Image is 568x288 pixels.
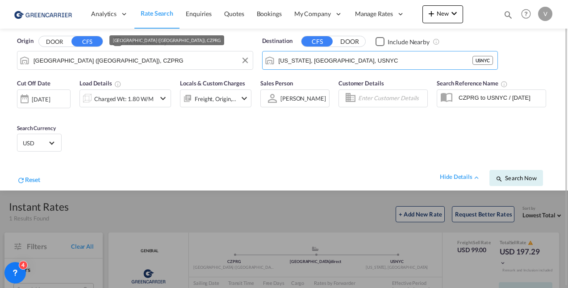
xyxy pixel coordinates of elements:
[224,10,244,17] span: Quotes
[279,54,472,67] input: Search by Port
[94,93,154,105] div: Charged Wt: 1.80 W/M
[262,37,292,46] span: Destination
[496,174,536,182] span: icon-magnifySearch Now
[257,10,282,17] span: Bookings
[503,10,513,20] md-icon: icon-magnify
[17,125,56,131] span: Search Currency
[503,10,513,23] div: icon-magnify
[17,107,24,119] md-datepicker: Select
[376,37,430,46] md-checkbox: Checkbox No Ink
[433,38,440,45] md-icon: Unchecked: Ignores neighbouring ports when fetching rates.Checked : Includes neighbouring ports w...
[141,9,173,17] span: Rate Search
[280,95,326,102] div: [PERSON_NAME]
[489,170,543,186] button: icon-magnifySearch Now
[180,89,251,107] div: Freight Origin Destinationicon-chevron-down
[355,9,393,18] span: Manage Rates
[388,38,430,47] div: Include Nearby
[17,51,253,69] md-input-container: Prague (Praha), CZPRG
[449,8,459,19] md-icon: icon-chevron-down
[186,10,212,17] span: Enquiries
[114,80,121,88] md-icon: Chargeable Weight
[501,80,508,88] md-icon: Your search will be saved by the below given name
[440,173,480,182] div: hide detailsicon-chevron-up
[17,37,33,46] span: Origin
[518,6,534,21] span: Help
[301,36,333,47] button: CFS
[334,37,365,47] button: DOOR
[422,5,463,23] button: icon-plus 400-fgNewicon-chevron-down
[260,80,293,87] span: Sales Person
[538,7,552,21] div: V
[454,91,546,104] input: Search Reference Name
[158,93,168,104] md-icon: icon-chevron-down
[33,54,248,67] input: Search by Port
[39,37,70,47] button: DOOR
[338,80,384,87] span: Customer Details
[180,80,245,87] span: Locals & Custom Charges
[294,9,331,18] span: My Company
[22,136,57,149] md-select: Select Currency: $ USDUnited States Dollar
[17,80,50,87] span: Cut Off Date
[426,8,437,19] md-icon: icon-plus 400-fg
[238,54,252,67] button: Clear Input
[113,35,221,45] div: [GEOGRAPHIC_DATA] ([GEOGRAPHIC_DATA]), CZPRG
[358,92,425,105] input: Enter Customer Details
[91,9,117,18] span: Analytics
[113,37,167,46] md-checkbox: Checkbox No Ink
[263,51,498,69] md-input-container: New York, NY, USNYC
[518,6,538,22] div: Help
[13,4,74,24] img: 757bc1808afe11efb73cddab9739634b.png
[17,89,71,108] div: [DATE]
[79,89,171,107] div: Charged Wt: 1.80 W/Micon-chevron-down
[32,95,50,103] div: [DATE]
[437,80,508,87] span: Search Reference Name
[239,93,250,104] md-icon: icon-chevron-down
[472,174,480,182] md-icon: icon-chevron-up
[79,80,121,87] span: Load Details
[17,176,25,184] md-icon: icon-refresh
[472,56,493,65] div: USNYC
[496,175,503,182] md-icon: icon-magnify
[23,139,48,147] span: USD
[426,10,459,17] span: New
[280,92,327,105] md-select: Sales Person: Veronika Mojdlova
[71,36,103,47] button: CFS
[25,176,40,183] span: Reset
[195,93,237,105] div: Freight Origin Destination
[17,175,40,186] div: icon-refreshReset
